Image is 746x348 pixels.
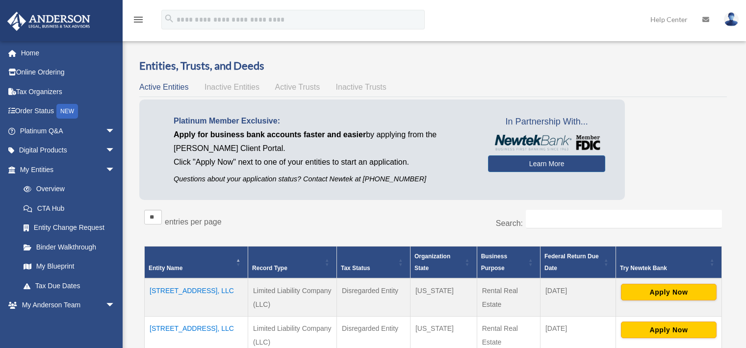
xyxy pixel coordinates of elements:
span: Inactive Entities [205,83,259,91]
a: Home [7,43,130,63]
a: My Blueprint [14,257,125,276]
span: Federal Return Due Date [544,253,599,272]
img: Anderson Advisors Platinum Portal [4,12,93,31]
td: [STREET_ADDRESS], LLC [145,278,248,317]
i: menu [132,14,144,25]
a: Platinum Q&Aarrow_drop_down [7,121,130,141]
a: Learn More [488,155,605,172]
td: Disregarded Entity [336,278,410,317]
span: arrow_drop_down [105,296,125,316]
td: Rental Real Estate [477,278,540,317]
span: Entity Name [149,265,182,272]
th: Organization State: Activate to sort [410,246,477,278]
span: Record Type [252,265,287,272]
span: Active Trusts [275,83,320,91]
a: Overview [14,179,120,199]
p: Questions about your application status? Contact Newtek at [PHONE_NUMBER] [174,173,473,185]
h3: Entities, Trusts, and Deeds [139,58,727,74]
a: Tax Due Dates [14,276,125,296]
a: Order StatusNEW [7,101,130,122]
th: Business Purpose: Activate to sort [477,246,540,278]
span: Inactive Trusts [336,83,386,91]
span: Apply for business bank accounts faster and easier [174,130,366,139]
a: CTA Hub [14,199,125,218]
a: My Entitiesarrow_drop_down [7,160,125,179]
th: Entity Name: Activate to invert sorting [145,246,248,278]
div: NEW [56,104,78,119]
span: Organization State [414,253,450,272]
td: Limited Liability Company (LLC) [248,278,337,317]
span: Active Entities [139,83,188,91]
th: Federal Return Due Date: Activate to sort [540,246,616,278]
th: Record Type: Activate to sort [248,246,337,278]
p: Click "Apply Now" next to one of your entities to start an application. [174,155,473,169]
th: Tax Status: Activate to sort [336,246,410,278]
span: Tax Status [341,265,370,272]
a: Online Ordering [7,63,130,82]
a: Binder Walkthrough [14,237,125,257]
i: search [164,13,175,24]
td: [US_STATE] [410,278,477,317]
span: Business Purpose [481,253,507,272]
p: by applying from the [PERSON_NAME] Client Portal. [174,128,473,155]
span: arrow_drop_down [105,160,125,180]
div: Try Newtek Bank [620,262,707,274]
label: Search: [496,219,523,227]
a: Tax Organizers [7,82,130,101]
p: Platinum Member Exclusive: [174,114,473,128]
a: Digital Productsarrow_drop_down [7,141,130,160]
img: User Pic [724,12,739,26]
label: entries per page [165,218,222,226]
a: My Documentsarrow_drop_down [7,315,130,334]
span: arrow_drop_down [105,315,125,335]
th: Try Newtek Bank : Activate to sort [616,246,721,278]
span: arrow_drop_down [105,141,125,161]
button: Apply Now [621,284,717,300]
img: NewtekBankLogoSM.png [493,135,600,150]
button: Apply Now [621,322,717,338]
td: [DATE] [540,278,616,317]
span: arrow_drop_down [105,121,125,141]
a: My Anderson Teamarrow_drop_down [7,296,130,315]
a: Entity Change Request [14,218,125,238]
a: menu [132,17,144,25]
span: In Partnership With... [488,114,605,130]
